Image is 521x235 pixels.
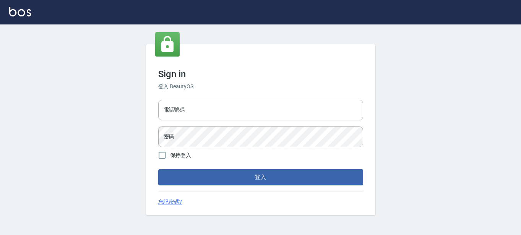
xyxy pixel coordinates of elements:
[170,151,192,159] span: 保持登入
[158,83,363,91] h6: 登入 BeautyOS
[158,169,363,185] button: 登入
[158,198,182,206] a: 忘記密碼?
[158,69,363,79] h3: Sign in
[9,7,31,16] img: Logo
